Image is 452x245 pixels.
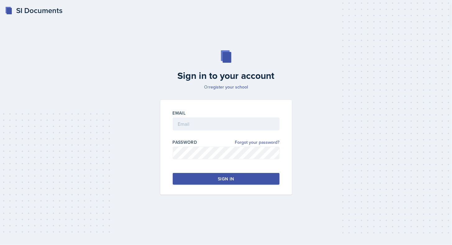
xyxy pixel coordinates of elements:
[157,70,296,81] h2: Sign in to your account
[173,139,197,145] label: Password
[5,5,62,16] a: SI Documents
[173,173,280,185] button: Sign in
[218,176,234,182] div: Sign in
[157,84,296,90] p: Or
[173,110,186,116] label: Email
[235,139,280,146] a: Forgot your password?
[209,84,248,90] a: register your school
[173,117,280,130] input: Email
